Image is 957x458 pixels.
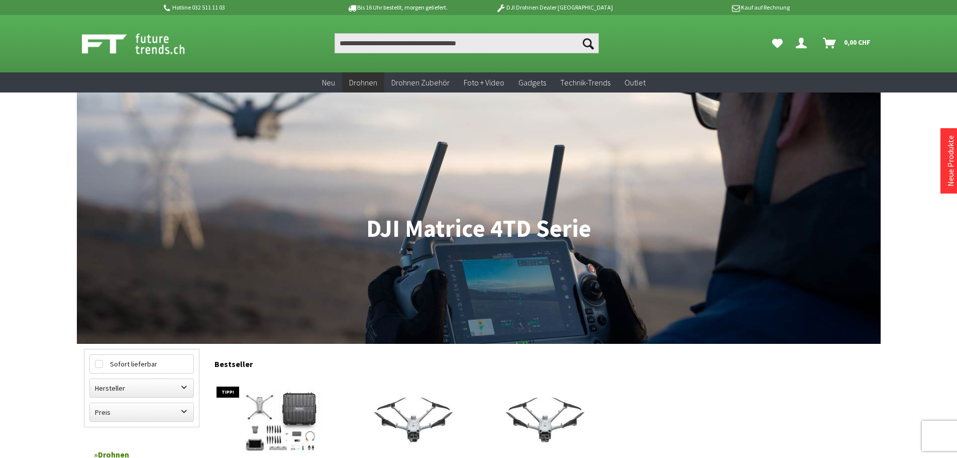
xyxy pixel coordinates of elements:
[819,33,876,53] a: Warenkorb
[162,2,319,14] p: Hotline 032 511 11 03
[476,2,632,14] p: DJI Drohnen Dealer [GEOGRAPHIC_DATA]
[617,72,653,93] a: Outlet
[578,33,599,53] button: Suchen
[633,2,790,14] p: Kauf auf Rechnung
[384,72,457,93] a: Drohnen Zubehör
[391,77,450,87] span: Drohnen Zubehör
[215,349,874,374] div: Bestseller
[335,33,599,53] input: Produkt, Marke, Kategorie, EAN, Artikelnummer…
[767,33,788,53] a: Meine Favoriten
[844,34,871,50] span: 0,00 CHF
[315,72,342,93] a: Neu
[457,72,511,93] a: Foto + Video
[322,77,335,87] span: Neu
[624,77,646,87] span: Outlet
[518,77,546,87] span: Gadgets
[82,31,207,56] img: Shop Futuretrends - zur Startseite wechseln
[792,33,815,53] a: Dein Konto
[90,403,193,421] label: Preis
[511,72,553,93] a: Gadgets
[464,77,504,87] span: Foto + Video
[342,72,384,93] a: Drohnen
[560,77,610,87] span: Technik-Trends
[90,379,193,397] label: Hersteller
[349,77,377,87] span: Drohnen
[553,72,617,93] a: Technik-Trends
[945,135,955,187] a: Neue Produkte
[84,216,874,241] h1: DJI Matrice 4TD Serie
[319,2,476,14] p: Bis 16 Uhr bestellt, morgen geliefert.
[90,355,193,373] label: Sofort lieferbar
